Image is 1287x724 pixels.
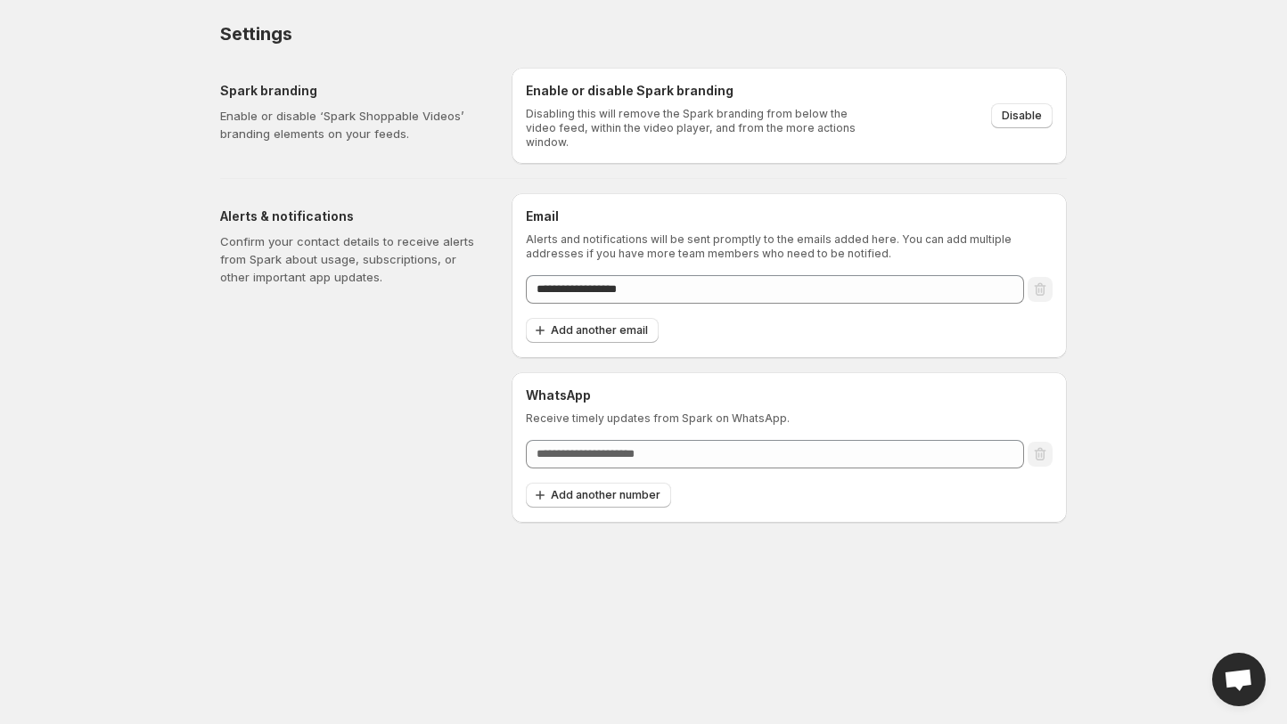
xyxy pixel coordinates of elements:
h6: Email [526,207,1053,225]
h5: Alerts & notifications [220,207,483,225]
h6: WhatsApp [526,386,1053,404]
span: Disable [1002,109,1042,123]
h6: Enable or disable Spark branding [526,82,867,100]
button: Disable [991,103,1053,128]
p: Alerts and notifications will be sent promptly to the emails added here. You can add multiple add... [526,232,1053,261]
p: Confirm your contact details to receive alerts from Spark about usage, subscriptions, or other im... [220,232,483,286]
span: Add another email [551,323,648,338]
p: Disabling this will remove the Spark branding from below the video feed, within the video player,... [526,107,867,150]
p: Receive timely updates from Spark on WhatsApp. [526,411,1053,426]
div: Open chat [1212,653,1266,706]
h5: Spark branding [220,82,483,100]
button: Add another number [526,483,671,508]
span: Add another number [551,488,660,502]
span: Settings [220,23,291,45]
p: Enable or disable ‘Spark Shoppable Videos’ branding elements on your feeds. [220,107,483,142]
button: Add another email [526,318,659,343]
